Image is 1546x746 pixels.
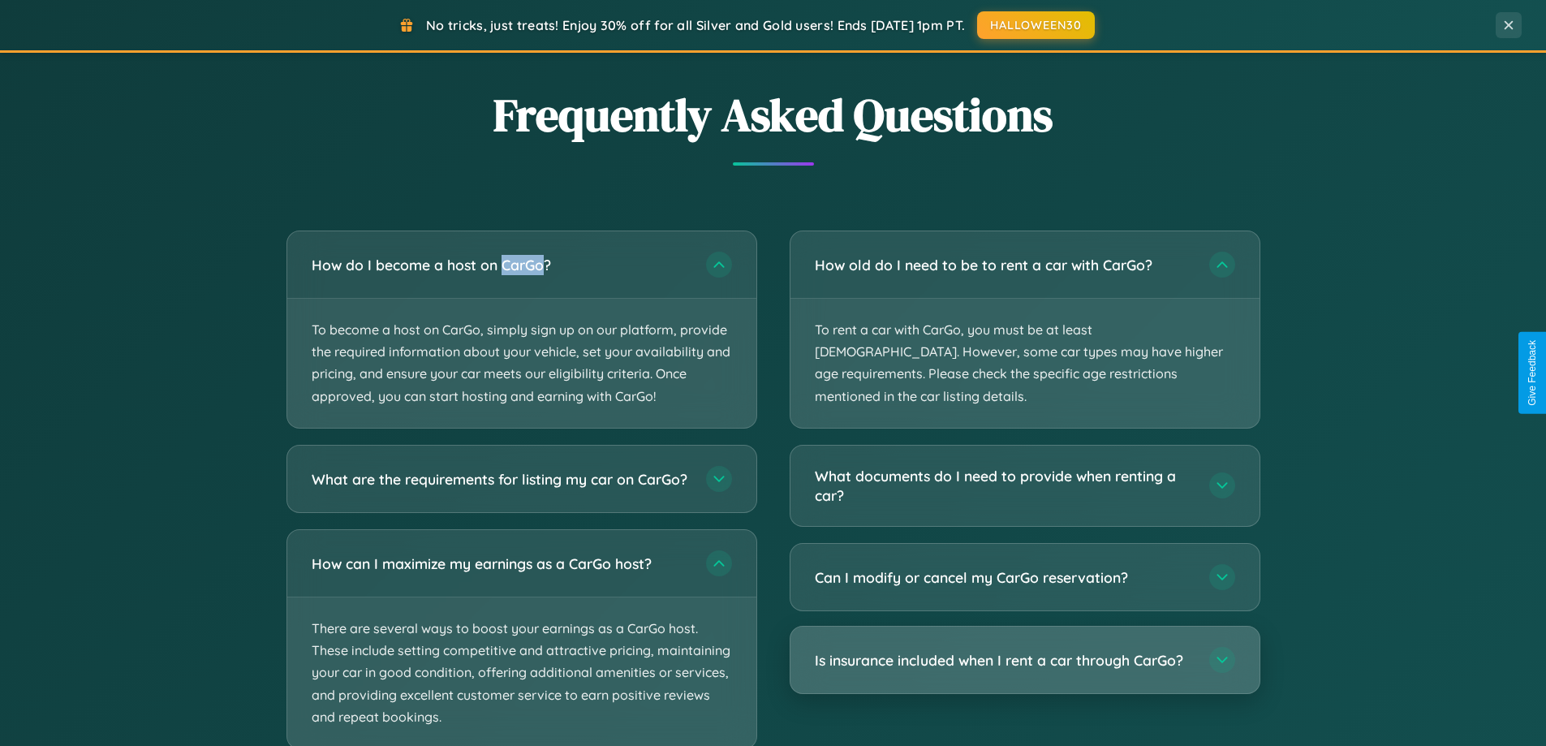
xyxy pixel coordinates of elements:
[286,84,1260,146] h2: Frequently Asked Questions
[1527,340,1538,406] div: Give Feedback
[815,466,1193,506] h3: What documents do I need to provide when renting a car?
[312,468,690,489] h3: What are the requirements for listing my car on CarGo?
[426,17,965,33] span: No tricks, just treats! Enjoy 30% off for all Silver and Gold users! Ends [DATE] 1pm PT.
[312,255,690,275] h3: How do I become a host on CarGo?
[815,567,1193,588] h3: Can I modify or cancel my CarGo reservation?
[312,553,690,573] h3: How can I maximize my earnings as a CarGo host?
[790,299,1260,428] p: To rent a car with CarGo, you must be at least [DEMOGRAPHIC_DATA]. However, some car types may ha...
[815,650,1193,671] h3: Is insurance included when I rent a car through CarGo?
[287,299,756,428] p: To become a host on CarGo, simply sign up on our platform, provide the required information about...
[977,11,1095,39] button: HALLOWEEN30
[815,255,1193,275] h3: How old do I need to be to rent a car with CarGo?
